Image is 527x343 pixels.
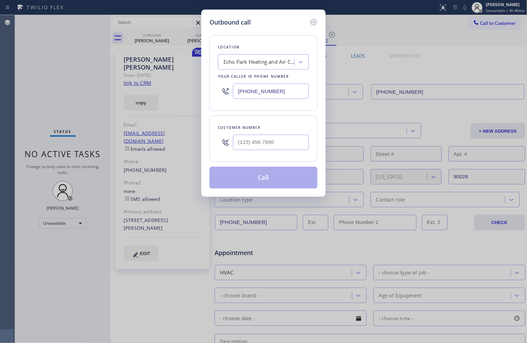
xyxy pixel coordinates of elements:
div: Your caller id phone number [218,73,309,80]
input: (123) 456-7890 [233,135,309,150]
input: (123) 456-7890 [233,84,309,99]
div: Customer number [218,124,309,131]
div: Echo Park Heating and Air Conditioning [223,58,295,66]
button: Call [210,167,317,189]
h5: Outbound call [210,18,251,27]
div: Location [218,44,309,51]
